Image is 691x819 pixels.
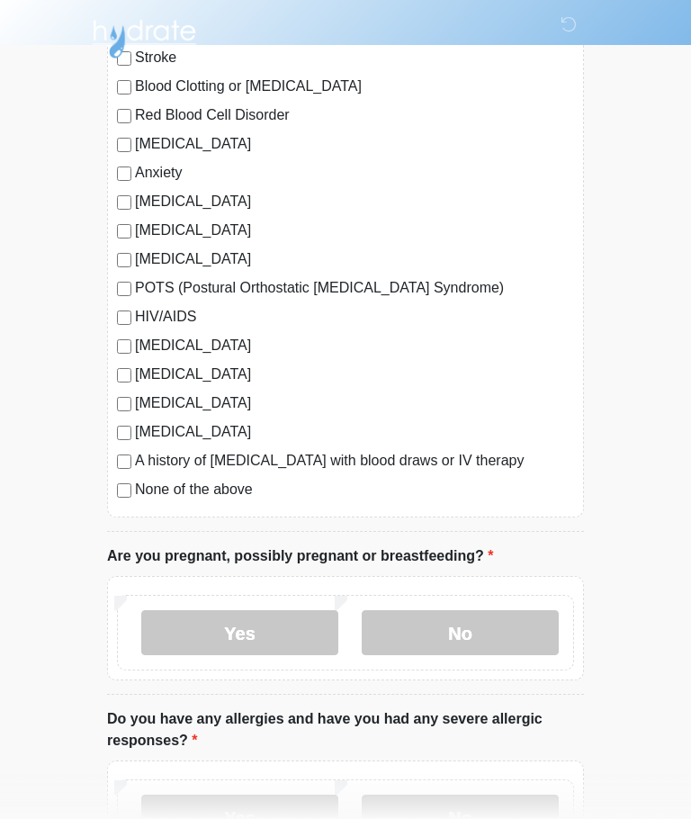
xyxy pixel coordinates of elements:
[135,104,574,126] label: Red Blood Cell Disorder
[135,191,574,212] label: [MEDICAL_DATA]
[135,421,574,443] label: [MEDICAL_DATA]
[117,397,131,411] input: [MEDICAL_DATA]
[117,224,131,238] input: [MEDICAL_DATA]
[135,306,574,328] label: HIV/AIDS
[117,195,131,210] input: [MEDICAL_DATA]
[117,454,131,469] input: A history of [MEDICAL_DATA] with blood draws or IV therapy
[135,479,574,500] label: None of the above
[135,335,574,356] label: [MEDICAL_DATA]
[117,166,131,181] input: Anxiety
[117,282,131,296] input: POTS (Postural Orthostatic [MEDICAL_DATA] Syndrome)
[117,253,131,267] input: [MEDICAL_DATA]
[141,610,338,655] label: Yes
[117,310,131,325] input: HIV/AIDS
[117,339,131,354] input: [MEDICAL_DATA]
[117,483,131,498] input: None of the above
[117,138,131,152] input: [MEDICAL_DATA]
[117,426,131,440] input: [MEDICAL_DATA]
[107,545,493,567] label: Are you pregnant, possibly pregnant or breastfeeding?
[135,220,574,241] label: [MEDICAL_DATA]
[135,133,574,155] label: [MEDICAL_DATA]
[135,450,574,472] label: A history of [MEDICAL_DATA] with blood draws or IV therapy
[117,368,131,382] input: [MEDICAL_DATA]
[135,392,574,414] label: [MEDICAL_DATA]
[117,109,131,123] input: Red Blood Cell Disorder
[135,277,574,299] label: POTS (Postural Orthostatic [MEDICAL_DATA] Syndrome)
[135,162,574,184] label: Anxiety
[362,610,559,655] label: No
[135,76,574,97] label: Blood Clotting or [MEDICAL_DATA]
[117,80,131,94] input: Blood Clotting or [MEDICAL_DATA]
[135,364,574,385] label: [MEDICAL_DATA]
[107,708,584,751] label: Do you have any allergies and have you had any severe allergic responses?
[89,13,199,59] img: Hydrate IV Bar - Arcadia Logo
[135,248,574,270] label: [MEDICAL_DATA]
